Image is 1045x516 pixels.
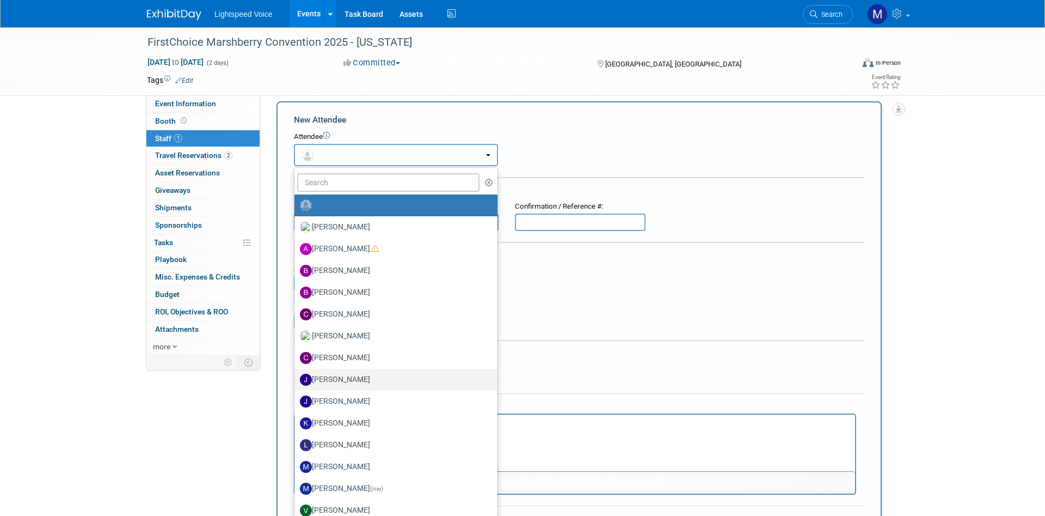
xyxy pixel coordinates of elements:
[146,234,260,251] a: Tasks
[238,355,260,369] td: Toggle Event Tabs
[146,303,260,320] a: ROI, Objectives & ROO
[155,99,216,108] span: Event Information
[179,117,189,125] span: Booth not reserved yet
[605,60,741,68] span: [GEOGRAPHIC_DATA], [GEOGRAPHIC_DATA]
[214,10,273,19] span: Lightspeed Voice
[871,75,900,80] div: Event Rating
[155,117,189,125] span: Booth
[300,371,487,388] label: [PERSON_NAME]
[155,255,187,264] span: Playbook
[300,417,312,429] img: K.jpg
[224,151,232,160] span: 2
[803,5,853,24] a: Search
[170,58,181,66] span: to
[300,240,487,258] label: [PERSON_NAME]
[174,134,182,142] span: 1
[300,199,312,211] img: Unassigned-User-Icon.png
[300,327,487,345] label: [PERSON_NAME]
[300,439,312,451] img: L.jpg
[300,265,312,277] img: B.jpg
[144,33,837,52] div: FirstChoice Marshberry Convention 2025 - [US_STATE]
[146,338,260,355] a: more
[300,284,487,301] label: [PERSON_NAME]
[300,262,487,280] label: [PERSON_NAME]
[300,458,487,476] label: [PERSON_NAME]
[219,355,238,369] td: Personalize Event Tab Strip
[300,461,312,473] img: M.jpg
[300,396,312,408] img: J.jpg
[147,75,193,86] td: Tags
[370,485,383,493] span: (me)
[146,321,260,338] a: Attachments
[863,58,874,67] img: Format-Inperson.png
[294,185,864,196] div: Registration / Ticket Info (optional)
[340,57,404,69] button: Committed
[300,483,312,495] img: M.jpg
[294,251,864,262] div: Cost:
[300,436,487,454] label: [PERSON_NAME]
[789,57,901,73] div: Event Format
[300,480,487,497] label: [PERSON_NAME]
[146,199,260,216] a: Shipments
[875,59,901,67] div: In-Person
[206,59,229,66] span: (2 days)
[297,173,480,192] input: Search
[300,374,312,386] img: J.jpg
[294,132,864,142] div: Attendee
[300,218,487,236] label: [PERSON_NAME]
[155,134,182,143] span: Staff
[147,57,204,67] span: [DATE] [DATE]
[294,114,864,126] div: New Attendee
[155,307,228,316] span: ROI, Objectives & ROO
[146,130,260,147] a: Staff1
[146,251,260,268] a: Playbook
[155,290,180,299] span: Budget
[300,352,312,364] img: C.jpg
[146,165,260,181] a: Asset Reservations
[515,202,646,212] div: Confirmation / Reference #:
[146,147,260,164] a: Travel Reservations2
[146,217,260,234] a: Sponsorships
[300,415,487,432] label: [PERSON_NAME]
[294,348,864,359] div: Misc. Attachments & Notes
[300,393,487,410] label: [PERSON_NAME]
[300,308,312,320] img: C.jpg
[300,306,487,323] label: [PERSON_NAME]
[294,402,856,412] div: Notes
[153,342,170,351] span: more
[147,9,201,20] img: ExhibitDay
[155,186,190,195] span: Giveaways
[155,168,220,177] span: Asset Reservations
[154,238,173,247] span: Tasks
[155,325,199,333] span: Attachments
[146,95,260,112] a: Event Information
[146,182,260,199] a: Giveaways
[155,151,232,160] span: Travel Reservations
[146,286,260,303] a: Budget
[175,77,193,84] a: Edit
[867,4,888,25] img: Marc Magliano
[155,203,192,212] span: Shipments
[300,349,487,367] label: [PERSON_NAME]
[300,287,312,299] img: B.jpg
[146,269,260,286] a: Misc. Expenses & Credits
[295,415,855,471] iframe: Rich Text Area. Press ALT-0 for help.
[155,272,240,281] span: Misc. Expenses & Credits
[817,10,843,19] span: Search
[155,221,202,229] span: Sponsorships
[146,113,260,130] a: Booth
[300,243,312,255] img: A.jpg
